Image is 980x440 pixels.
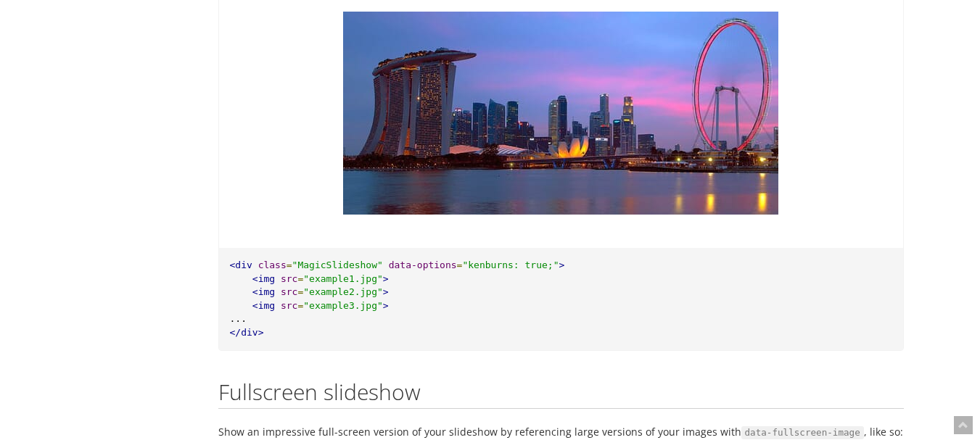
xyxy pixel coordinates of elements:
span: > [383,273,389,284]
span: ... [230,313,247,324]
span: <img [252,286,275,297]
span: "example1.jpg" [303,273,383,284]
span: "example3.jpg" [303,300,383,311]
span: "example2.jpg" [303,286,383,297]
span: src [281,273,297,284]
span: > [383,286,389,297]
span: </div> [230,327,264,338]
span: data-options [389,260,457,270]
span: "MagicSlideshow" [292,260,383,270]
span: class [258,260,287,270]
span: = [457,260,463,270]
span: <div [230,260,252,270]
span: <img [252,273,275,284]
h2: Fullscreen slideshow [218,380,904,409]
span: > [559,260,564,270]
span: = [297,286,303,297]
span: src [281,300,297,311]
span: > [383,300,389,311]
span: data-fullscreen-image [741,426,864,439]
img: ken burns slideshow effect [343,12,778,215]
span: = [297,273,303,284]
span: src [281,286,297,297]
span: = [297,300,303,311]
span: = [287,260,292,270]
span: <img [252,300,275,311]
span: "kenburns: true;" [462,260,559,270]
